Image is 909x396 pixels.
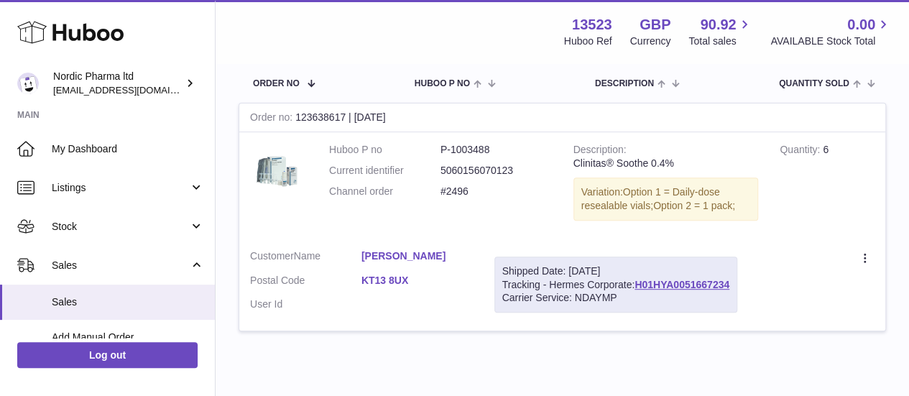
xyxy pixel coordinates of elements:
[250,298,361,311] dt: User Id
[573,144,627,159] strong: Description
[440,164,552,178] dd: 5060156070123
[17,73,39,94] img: internalAdmin-13523@internal.huboo.com
[361,249,473,263] a: [PERSON_NAME]
[52,259,189,272] span: Sales
[630,34,671,48] div: Currency
[595,79,654,88] span: Description
[653,200,735,211] span: Option 2 = 1 pack;
[440,143,552,157] dd: P-1003488
[688,15,752,48] a: 90.92 Total sales
[635,279,729,290] a: H01HYA0051667234
[17,342,198,368] a: Log out
[53,84,211,96] span: [EMAIL_ADDRESS][DOMAIN_NAME]
[250,250,294,262] span: Customer
[250,111,295,126] strong: Order no
[329,185,440,198] dt: Channel order
[494,257,737,313] div: Tracking - Hermes Corporate:
[770,34,892,48] span: AVAILABLE Stock Total
[250,143,308,201] img: 2_6c148ce2-9555-4dcb-a520-678b12be0df6.png
[52,295,204,309] span: Sales
[440,185,552,198] dd: #2496
[573,157,759,170] div: Clinitas® Soothe 0.4%
[415,79,470,88] span: Huboo P no
[52,181,189,195] span: Listings
[53,70,183,97] div: Nordic Pharma ltd
[573,178,759,221] div: Variation:
[361,274,473,287] a: KT13 8UX
[239,103,885,132] div: 123638617 | [DATE]
[329,164,440,178] dt: Current identifier
[770,15,892,48] a: 0.00 AVAILABLE Stock Total
[572,15,612,34] strong: 13523
[250,249,361,267] dt: Name
[250,274,361,291] dt: Postal Code
[688,34,752,48] span: Total sales
[779,79,849,88] span: Quantity Sold
[847,15,875,34] span: 0.00
[700,15,736,34] span: 90.92
[581,186,720,211] span: Option 1 = Daily-dose resealable vials;
[329,143,440,157] dt: Huboo P no
[253,79,300,88] span: Order No
[52,142,204,156] span: My Dashboard
[780,144,823,159] strong: Quantity
[769,132,885,239] td: 6
[502,264,729,278] div: Shipped Date: [DATE]
[52,220,189,234] span: Stock
[564,34,612,48] div: Huboo Ref
[502,291,729,305] div: Carrier Service: NDAYMP
[640,15,670,34] strong: GBP
[52,331,204,344] span: Add Manual Order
